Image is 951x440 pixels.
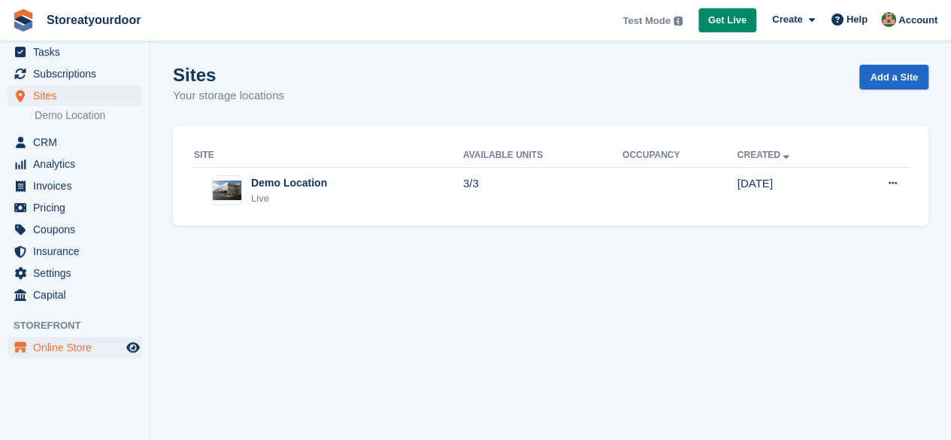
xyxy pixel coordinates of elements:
th: Available Units [463,144,622,168]
h1: Sites [173,65,284,85]
th: Site [191,144,463,168]
span: Get Live [708,13,747,28]
a: Created [737,150,792,160]
td: [DATE] [737,167,847,214]
span: Tasks [33,41,123,62]
img: Image of Demo Location site [213,181,241,200]
a: menu [8,284,142,305]
p: Your storage locations [173,87,284,105]
a: Get Live [698,8,756,33]
a: Storeatyourdoor [41,8,147,32]
span: Storefront [14,318,150,333]
span: Sites [33,85,123,106]
span: Analytics [33,153,123,174]
a: Preview store [124,338,142,357]
span: Subscriptions [33,63,123,84]
div: Live [251,191,327,206]
a: menu [8,241,142,262]
img: icon-info-grey-7440780725fd019a000dd9b08b2336e03edf1995a4989e88bcd33f0948082b44.svg [674,17,683,26]
span: Pricing [33,197,123,218]
a: menu [8,197,142,218]
a: menu [8,219,142,240]
a: menu [8,175,142,196]
img: stora-icon-8386f47178a22dfd0bd8f6a31ec36ba5ce8667c1dd55bd0f319d3a0aa187defe.svg [12,9,35,32]
span: Online Store [33,337,123,358]
span: CRM [33,132,123,153]
span: Help [847,12,868,27]
span: Create [772,12,802,27]
a: menu [8,153,142,174]
span: Test Mode [622,14,670,29]
a: menu [8,132,142,153]
span: Capital [33,284,123,305]
a: menu [8,262,142,284]
img: David Griffith-Owen [881,12,896,27]
span: Settings [33,262,123,284]
a: menu [8,337,142,358]
span: Coupons [33,219,123,240]
span: Invoices [33,175,123,196]
th: Occupancy [622,144,737,168]
a: Add a Site [859,65,928,90]
td: 3/3 [463,167,622,214]
span: Insurance [33,241,123,262]
a: Demo Location [35,108,142,123]
span: Account [898,13,937,28]
a: menu [8,63,142,84]
a: menu [8,85,142,106]
div: Demo Location [251,175,327,191]
a: menu [8,41,142,62]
